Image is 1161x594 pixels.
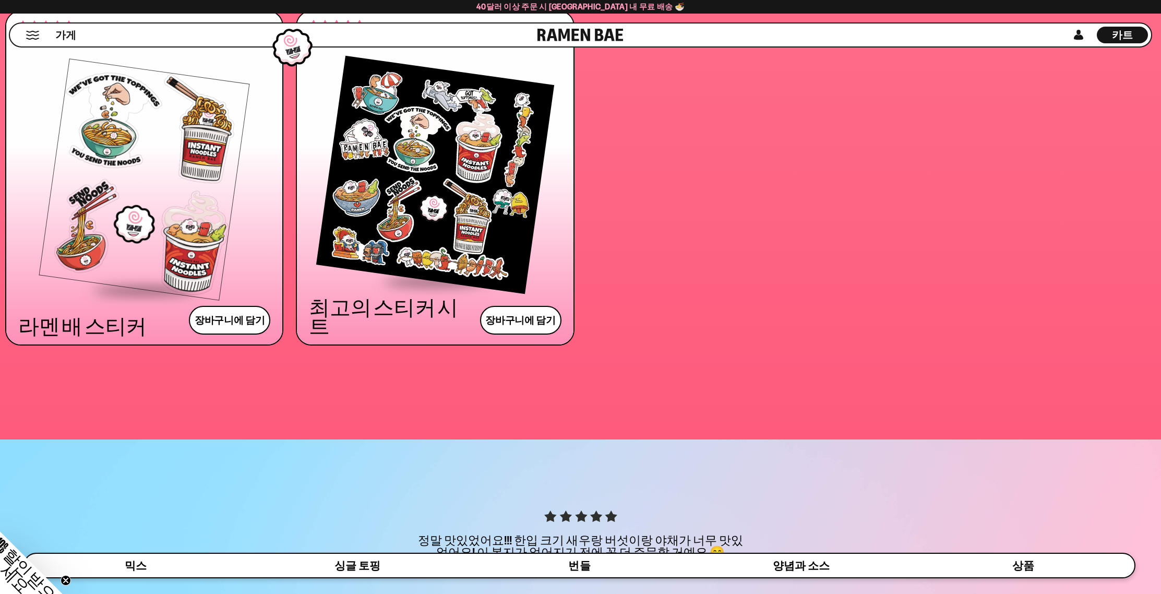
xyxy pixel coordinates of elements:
button: 장바구니에 담기 [480,306,561,335]
font: 가게 [55,29,76,41]
font: 정말 맛있었어요!!! 한입 크기 새우랑 버섯이랑 야채가 너무 맛있었어요! 이 봉지가 없어지기 전에 꼭 더 주문할 거예요 😋 [418,533,743,560]
a: 4.75점 32개의 리뷰 8,000원 라멘 배 스티커 장바구니에 담기 [5,10,283,346]
a: 가게 [55,27,76,43]
font: 라멘 배 스티커 [18,314,147,336]
font: 40달러 이상 주문 시 [GEOGRAPHIC_DATA] 내 무료 배송 🍜 [476,2,685,11]
button: 모바일 메뉴 트리거 [26,31,40,40]
button: 장바구니에 담기 [189,306,270,335]
font: 최고의 스티커 시트 [309,295,458,336]
a: 5.00 별 13개의 리뷰 12,000원 최고의 스티커 시트 장바구니에 담기 [296,10,574,346]
div: 카트 [1097,23,1148,46]
font: 카트 [1112,29,1133,41]
button: 티저 닫기 [61,575,71,586]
